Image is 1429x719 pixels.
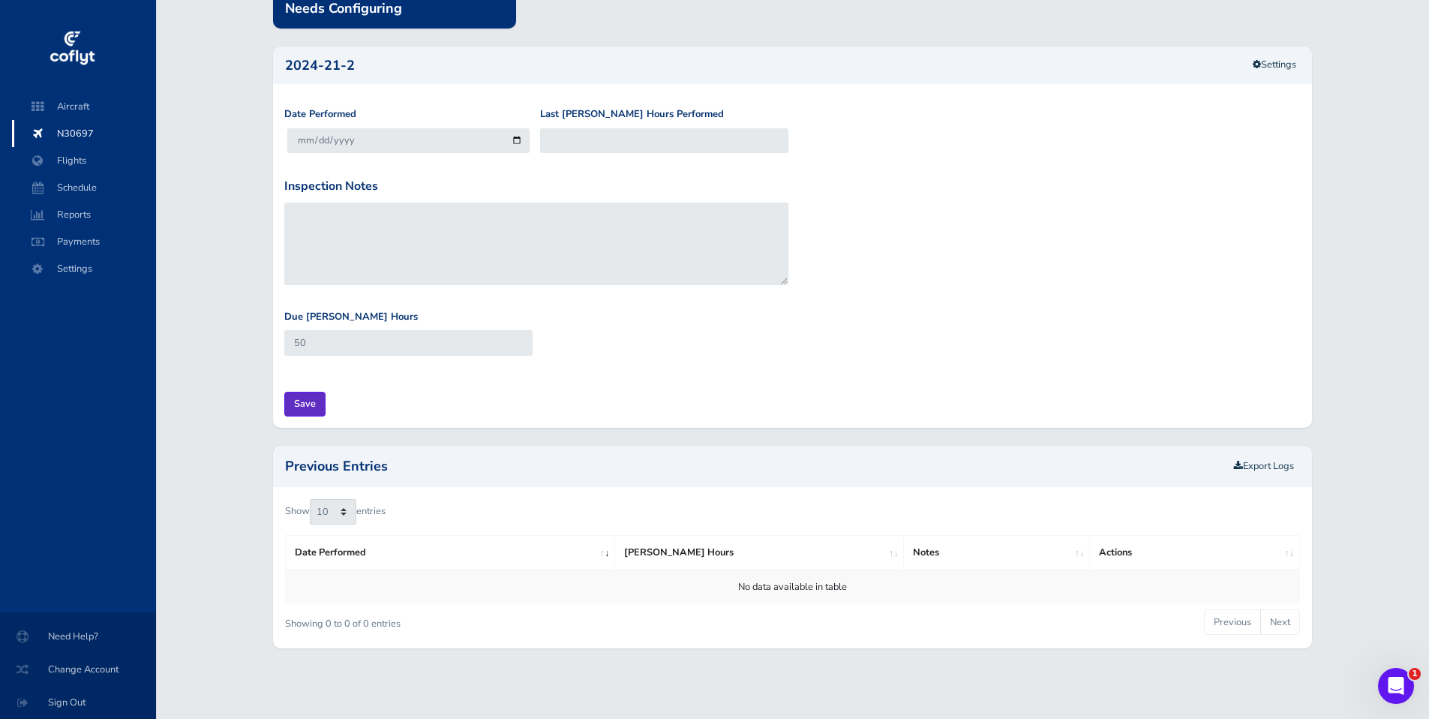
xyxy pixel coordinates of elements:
div: Showing 0 to 0 of 0 entries [285,608,696,631]
span: 1 [1409,668,1421,680]
span: Need Help? [18,623,138,650]
label: Show entries [285,499,386,525]
iframe: Intercom live chat [1378,668,1414,704]
span: Payments [27,228,141,255]
span: Settings [27,255,141,282]
h2: Previous Entries [285,459,1227,473]
a: Export Logs [1234,459,1294,473]
td: No data available in table [286,570,1299,603]
th: Actions: activate to sort column ascending [1089,536,1299,570]
img: coflyt logo [47,26,97,71]
label: Date Performed [284,107,356,122]
select: Showentries [310,499,356,525]
span: N30697 [27,120,141,147]
h2: 2024-21-2 [285,59,1299,72]
th: Notes: activate to sort column ascending [904,536,1090,570]
label: Due [PERSON_NAME] Hours [284,309,418,325]
label: Last [PERSON_NAME] Hours Performed [540,107,724,122]
input: Save [284,392,326,417]
span: Schedule [27,174,141,201]
th: Hobbs Hours: activate to sort column ascending [614,536,904,570]
a: Settings [1243,53,1306,77]
span: Change Account [18,656,138,683]
th: Date Performed: activate to sort column ascending [286,536,614,570]
span: Reports [27,201,141,228]
span: Aircraft [27,93,141,120]
span: Sign Out [18,689,138,716]
label: Inspection Notes [284,177,378,197]
span: Flights [27,147,141,174]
